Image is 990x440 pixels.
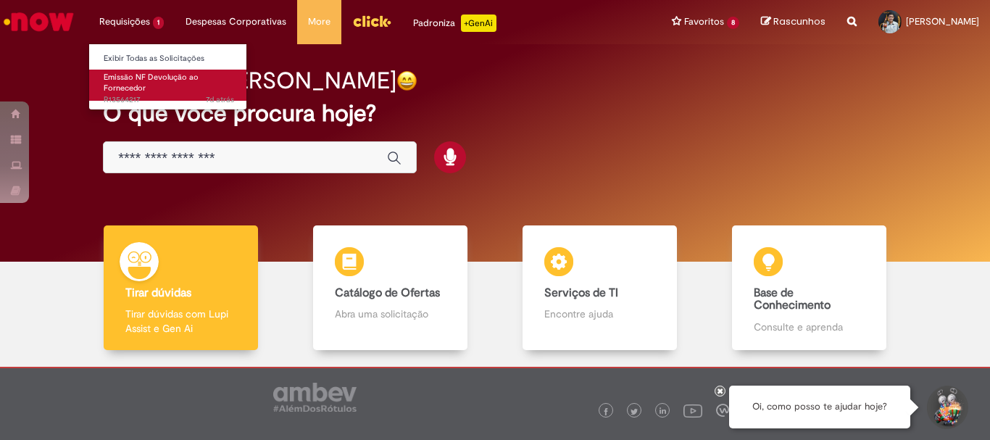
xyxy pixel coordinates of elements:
[761,15,825,29] a: Rascunhos
[602,408,610,415] img: logo_footer_facebook.png
[727,17,739,29] span: 8
[704,225,914,351] a: Base de Conhecimento Consulte e aprenda
[631,408,638,415] img: logo_footer_twitter.png
[906,15,979,28] span: [PERSON_NAME]
[186,14,286,29] span: Despesas Corporativas
[206,94,234,105] span: 7d atrás
[754,286,831,313] b: Base de Conhecimento
[1,7,76,36] img: ServiceNow
[104,94,234,106] span: R13564217
[683,401,702,420] img: logo_footer_youtube.png
[103,101,887,126] h2: O que você procura hoje?
[89,51,249,67] a: Exibir Todas as Solicitações
[286,225,495,351] a: Catálogo de Ofertas Abra uma solicitação
[773,14,825,28] span: Rascunhos
[89,70,249,101] a: Aberto R13564217 : Emissão NF Devolução ao Fornecedor
[125,286,191,300] b: Tirar dúvidas
[413,14,496,32] div: Padroniza
[461,14,496,32] p: +GenAi
[335,286,440,300] b: Catálogo de Ofertas
[544,307,654,321] p: Encontre ajuda
[76,225,286,351] a: Tirar dúvidas Tirar dúvidas com Lupi Assist e Gen Ai
[104,72,199,94] span: Emissão NF Devolução ao Fornecedor
[684,14,724,29] span: Favoritos
[308,14,330,29] span: More
[925,386,968,429] button: Iniciar Conversa de Suporte
[729,386,910,428] div: Oi, como posso te ajudar hoje?
[544,286,618,300] b: Serviços de TI
[754,320,864,334] p: Consulte e aprenda
[103,68,396,94] h2: Boa tarde, [PERSON_NAME]
[153,17,164,29] span: 1
[273,383,357,412] img: logo_footer_ambev_rotulo_gray.png
[660,407,667,416] img: logo_footer_linkedin.png
[352,10,391,32] img: click_logo_yellow_360x200.png
[88,43,247,110] ul: Requisições
[206,94,234,105] time: 24/09/2025 16:53:59
[495,225,704,351] a: Serviços de TI Encontre ajuda
[716,404,729,417] img: logo_footer_workplace.png
[396,70,417,91] img: happy-face.png
[335,307,445,321] p: Abra uma solicitação
[99,14,150,29] span: Requisições
[125,307,236,336] p: Tirar dúvidas com Lupi Assist e Gen Ai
